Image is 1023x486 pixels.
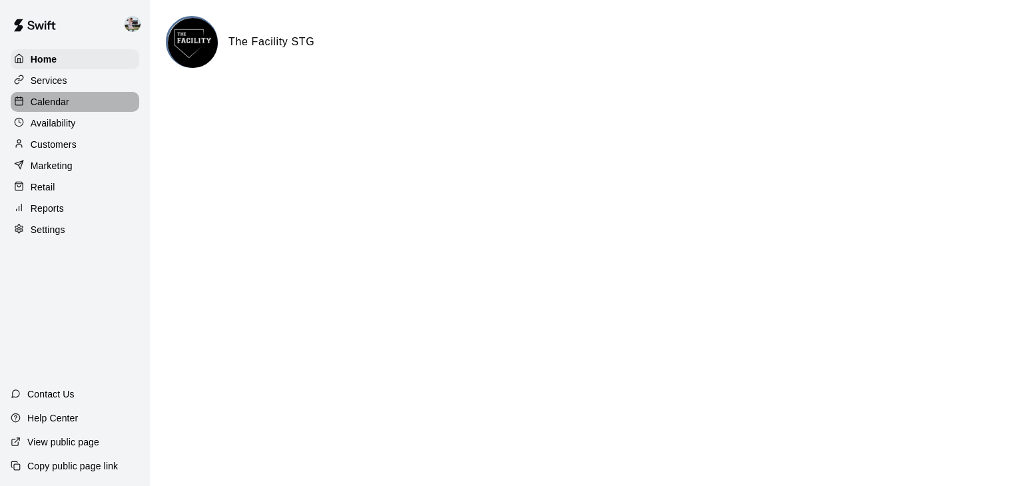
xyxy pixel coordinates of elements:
[11,156,139,176] a: Marketing
[11,113,139,133] a: Availability
[11,71,139,91] a: Services
[11,198,139,218] a: Reports
[31,223,65,236] p: Settings
[122,11,150,37] div: Matt Hill
[11,49,139,69] a: Home
[31,95,69,109] p: Calendar
[31,180,55,194] p: Retail
[31,53,57,66] p: Home
[27,387,75,401] p: Contact Us
[31,202,64,215] p: Reports
[31,117,76,130] p: Availability
[31,159,73,172] p: Marketing
[11,92,139,112] a: Calendar
[125,16,141,32] img: Matt Hill
[31,74,67,87] p: Services
[168,18,218,68] img: The Facility STG logo
[11,134,139,154] a: Customers
[27,435,99,449] p: View public page
[228,33,314,51] h6: The Facility STG
[27,459,118,473] p: Copy public page link
[11,177,139,197] a: Retail
[11,220,139,240] a: Settings
[31,138,77,151] p: Customers
[27,411,78,425] p: Help Center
